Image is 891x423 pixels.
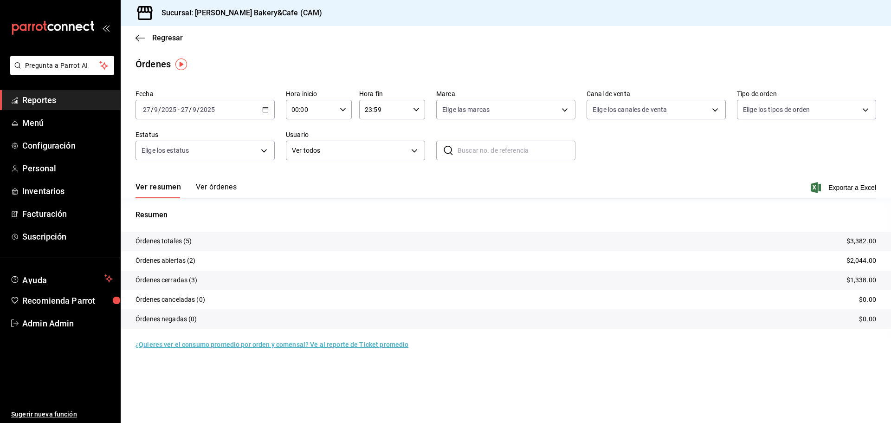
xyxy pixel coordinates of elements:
p: $2,044.00 [846,256,876,266]
span: Pregunta a Parrot AI [25,61,100,71]
a: ¿Quieres ver el consumo promedio por orden y comensal? Ve al reporte de Ticket promedio [136,341,408,348]
span: Elige los tipos de orden [743,105,810,114]
span: Reportes [22,94,113,106]
p: Órdenes abiertas (2) [136,256,196,266]
label: Estatus [136,131,275,138]
button: Ver resumen [136,182,181,198]
span: Ayuda [22,273,101,284]
button: Exportar a Excel [813,182,876,193]
label: Hora fin [359,91,425,97]
label: Hora inicio [286,91,352,97]
span: / [158,106,161,113]
a: Pregunta a Parrot AI [6,67,114,77]
button: Regresar [136,33,183,42]
span: Elige los canales de venta [593,105,667,114]
button: Ver órdenes [196,182,237,198]
label: Fecha [136,91,275,97]
span: Suscripción [22,230,113,243]
span: Ver todos [292,146,408,156]
button: open_drawer_menu [102,24,110,32]
button: Pregunta a Parrot AI [10,56,114,75]
input: -- [142,106,151,113]
h3: Sucursal: [PERSON_NAME] Bakery&Cafe (CAM) [154,7,322,19]
span: Configuración [22,139,113,152]
p: $0.00 [859,314,876,324]
input: -- [192,106,197,113]
span: Facturación [22,208,113,220]
span: Inventarios [22,185,113,197]
label: Usuario [286,131,425,138]
span: / [151,106,154,113]
p: $3,382.00 [846,236,876,246]
div: Órdenes [136,57,171,71]
span: / [189,106,192,113]
span: / [197,106,200,113]
span: Recomienda Parrot [22,294,113,307]
input: -- [154,106,158,113]
span: Elige las marcas [442,105,490,114]
p: Órdenes cerradas (3) [136,275,198,285]
input: ---- [200,106,215,113]
input: ---- [161,106,177,113]
span: Personal [22,162,113,175]
span: Sugerir nueva función [11,410,113,419]
span: Regresar [152,33,183,42]
input: Buscar no. de referencia [458,141,575,160]
span: Admin Admin [22,317,113,330]
span: Menú [22,117,113,129]
p: $1,338.00 [846,275,876,285]
label: Tipo de orden [737,91,876,97]
label: Marca [436,91,575,97]
span: Elige los estatus [142,146,189,155]
label: Canal de venta [587,91,726,97]
img: Tooltip marker [175,59,187,70]
span: - [178,106,180,113]
p: Órdenes negadas (0) [136,314,197,324]
input: -- [181,106,189,113]
p: Órdenes canceladas (0) [136,295,205,305]
p: Órdenes totales (5) [136,236,192,246]
p: Resumen [136,209,876,221]
div: navigation tabs [136,182,237,198]
p: $0.00 [859,295,876,305]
